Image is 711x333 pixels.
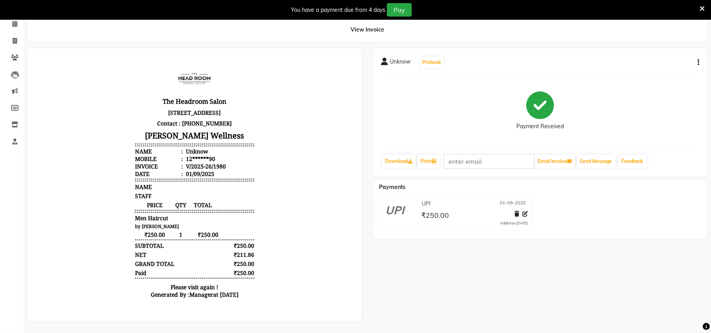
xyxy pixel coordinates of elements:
[129,6,189,38] img: file_1724834115589.jpeg
[146,92,147,99] span: :
[535,155,575,168] button: Email Invoice
[99,175,139,182] span: ₹250.00
[382,155,416,168] a: Download
[99,167,143,173] small: by [PERSON_NAME]
[99,204,139,211] div: GRAND TOTAL
[149,92,173,99] div: Unknow
[420,57,443,68] button: Prebook
[390,58,411,69] span: Unknow
[516,123,564,131] div: Payment Received
[418,155,440,168] a: Print
[99,114,147,122] div: Date
[500,221,528,226] div: Added on [DATE]
[99,227,219,235] p: Please visit again !
[421,211,449,222] span: ₹250.00
[99,186,128,193] div: SUBTOTAL
[387,3,412,17] button: Pay
[188,204,219,211] div: ₹250.00
[577,155,615,168] button: Send Message
[500,200,526,208] span: 01-09-2025
[99,99,147,107] div: Mobile
[99,107,147,114] div: Invoice
[28,18,707,42] div: View Invoice
[99,62,219,73] p: Contact : [PHONE_NUMBER]
[188,213,219,221] div: ₹250.00
[146,99,147,107] span: :
[149,107,190,114] div: V/2025-26/1980
[379,183,406,191] span: Payments
[99,92,147,99] div: Name
[99,158,133,166] span: Men Haircut
[152,175,183,182] span: ₹250.00
[139,175,152,182] span: 1
[152,145,183,153] span: TOTAL
[619,155,647,168] a: Feedback
[99,145,139,153] span: PRICE
[139,145,152,153] span: QTY
[154,235,178,242] span: Manager
[99,136,116,144] span: STAFF
[99,195,111,202] div: NET
[149,114,179,122] div: 01/09/2025
[99,235,219,242] div: Generated By : at [DATE]
[422,200,431,208] span: UPI
[146,107,147,114] span: :
[99,51,219,62] p: [STREET_ADDRESS]
[444,154,535,169] input: enter email
[146,114,147,122] span: :
[99,39,219,51] h3: The Headroom Salon
[99,127,116,135] span: NAME
[188,195,219,202] div: ₹211.86
[99,73,219,86] h3: [PERSON_NAME] Wellness
[188,186,219,193] div: ₹250.00
[99,213,111,221] div: Paid
[291,6,385,14] div: You have a payment due from 4 days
